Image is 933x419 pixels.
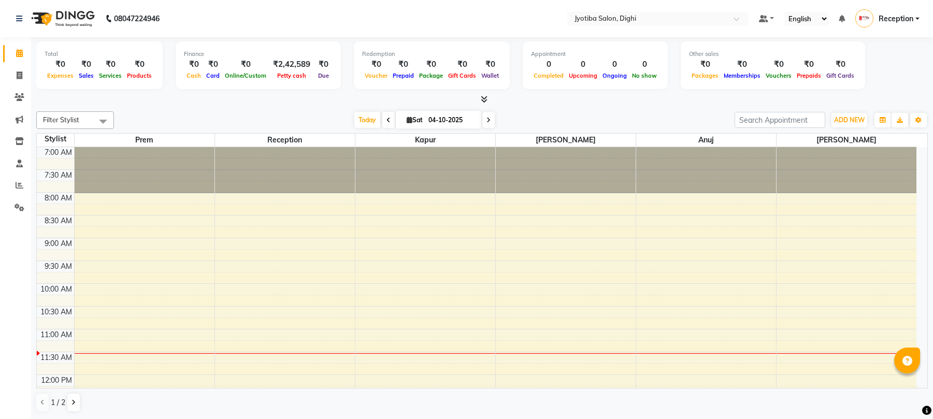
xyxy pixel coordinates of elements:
[184,50,333,59] div: Finance
[362,72,390,79] span: Voucher
[124,59,154,70] div: ₹0
[417,59,446,70] div: ₹0
[689,72,721,79] span: Packages
[834,116,865,124] span: ADD NEW
[763,72,794,79] span: Vouchers
[425,112,477,128] input: 2025-10-04
[42,170,74,181] div: 7:30 AM
[38,307,74,317] div: 10:30 AM
[600,59,629,70] div: 0
[354,112,380,128] span: Today
[355,134,495,147] span: Kapur
[124,72,154,79] span: Products
[794,72,824,79] span: Prepaids
[51,397,65,408] span: 1 / 2
[566,72,600,79] span: Upcoming
[763,59,794,70] div: ₹0
[75,134,214,147] span: Prem
[42,261,74,272] div: 9:30 AM
[735,112,825,128] input: Search Appointment
[689,50,857,59] div: Other sales
[566,59,600,70] div: 0
[636,134,776,147] span: anuj
[496,134,636,147] span: [PERSON_NAME]
[404,116,425,124] span: Sat
[794,59,824,70] div: ₹0
[45,50,154,59] div: Total
[42,147,74,158] div: 7:00 AM
[417,72,446,79] span: Package
[315,72,332,79] span: Due
[39,375,74,386] div: 12:00 PM
[314,59,333,70] div: ₹0
[37,134,74,145] div: Stylist
[275,72,309,79] span: Petty cash
[362,59,390,70] div: ₹0
[96,72,124,79] span: Services
[600,72,629,79] span: Ongoing
[855,9,873,27] img: Reception
[42,238,74,249] div: 9:00 AM
[114,4,160,33] b: 08047224946
[629,59,659,70] div: 0
[76,59,96,70] div: ₹0
[446,72,479,79] span: Gift Cards
[204,59,222,70] div: ₹0
[390,72,417,79] span: Prepaid
[204,72,222,79] span: Card
[777,134,917,147] span: [PERSON_NAME]
[42,193,74,204] div: 8:00 AM
[721,72,763,79] span: Memberships
[446,59,479,70] div: ₹0
[96,59,124,70] div: ₹0
[222,59,269,70] div: ₹0
[215,134,355,147] span: Reception
[390,59,417,70] div: ₹0
[45,59,76,70] div: ₹0
[38,284,74,295] div: 10:00 AM
[45,72,76,79] span: Expenses
[479,59,501,70] div: ₹0
[531,59,566,70] div: 0
[479,72,501,79] span: Wallet
[689,59,721,70] div: ₹0
[721,59,763,70] div: ₹0
[531,72,566,79] span: Completed
[831,113,867,127] button: ADD NEW
[38,329,74,340] div: 11:00 AM
[269,59,314,70] div: ₹2,42,589
[43,115,79,124] span: Filter Stylist
[824,72,857,79] span: Gift Cards
[629,72,659,79] span: No show
[42,215,74,226] div: 8:30 AM
[184,72,204,79] span: Cash
[824,59,857,70] div: ₹0
[222,72,269,79] span: Online/Custom
[38,352,74,363] div: 11:30 AM
[26,4,97,33] img: logo
[879,13,913,24] span: Reception
[184,59,204,70] div: ₹0
[76,72,96,79] span: Sales
[531,50,659,59] div: Appointment
[362,50,501,59] div: Redemption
